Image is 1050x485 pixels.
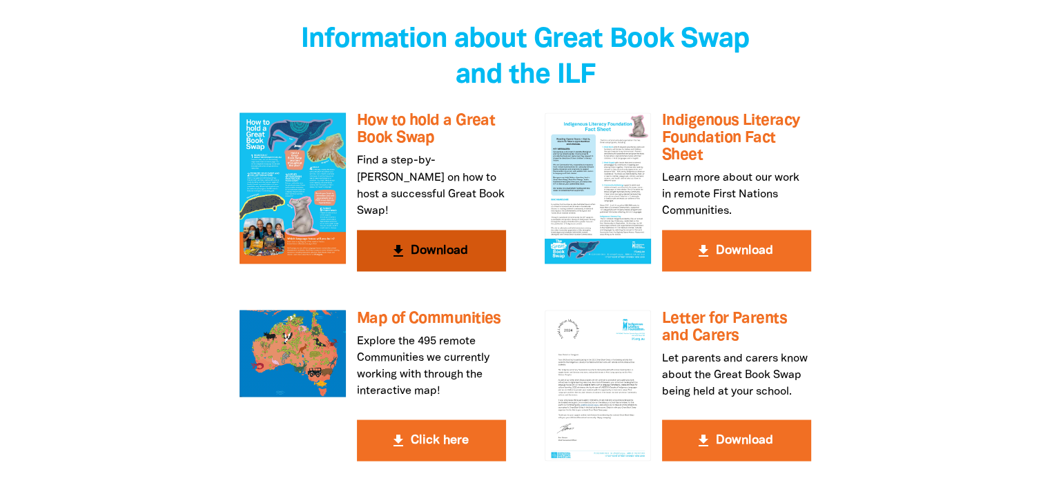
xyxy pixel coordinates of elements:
img: Map of Communities [240,310,346,397]
img: Letter for Parents and Carers [545,310,651,460]
h3: Letter for Parents and Carers [662,310,811,344]
i: get_app [390,432,407,448]
i: get_app [390,242,407,259]
span: Information about Great Book Swap [301,27,749,52]
span: and the ILF [456,63,595,88]
h3: How to hold a Great Book Swap [357,112,506,146]
button: get_app Download [662,230,811,271]
h3: Map of Communities [357,310,506,327]
h3: Indigenous Literacy Foundation Fact Sheet [662,112,811,164]
i: get_app [695,432,712,448]
button: get_app Download [357,230,506,271]
i: get_app [695,242,712,259]
button: get_app Download [662,419,811,461]
button: get_app Click here [357,419,506,461]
